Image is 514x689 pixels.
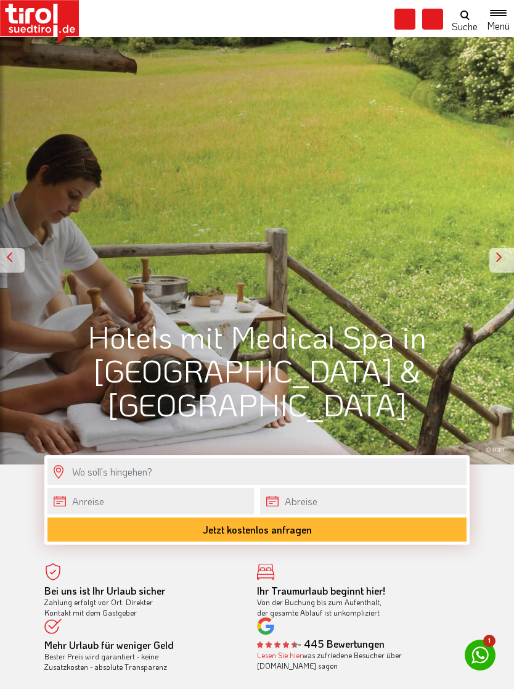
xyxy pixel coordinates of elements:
[44,320,470,421] h1: Hotels mit Medical Spa in [GEOGRAPHIC_DATA] & [GEOGRAPHIC_DATA]
[44,640,239,672] div: Bester Preis wird garantiert - keine Zusatzkosten - absolute Transparenz
[47,488,254,514] input: Anreise
[257,637,385,650] b: - 445 Bewertungen
[257,584,385,597] b: Ihr Traumurlaub beginnt hier!
[483,7,514,31] button: Toggle navigation
[257,650,303,660] a: Lesen Sie hier
[257,617,274,635] img: google
[260,488,467,514] input: Abreise
[394,9,415,30] i: Karte öffnen
[483,635,496,647] span: 1
[44,638,174,651] b: Mehr Urlaub für weniger Geld
[465,640,496,670] a: 1
[257,650,451,671] div: was zufriedene Besucher über [DOMAIN_NAME] sagen
[44,586,239,617] div: Zahlung erfolgt vor Ort. Direkter Kontakt mit dem Gastgeber
[422,9,443,30] i: Fotogalerie
[257,586,451,617] div: Von der Buchung bis zum Aufenthalt, der gesamte Ablauf ist unkompliziert
[47,458,467,485] input: Wo soll's hingehen?
[44,584,165,597] b: Bei uns ist Ihr Urlaub sicher
[47,518,467,542] button: Jetzt kostenlos anfragen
